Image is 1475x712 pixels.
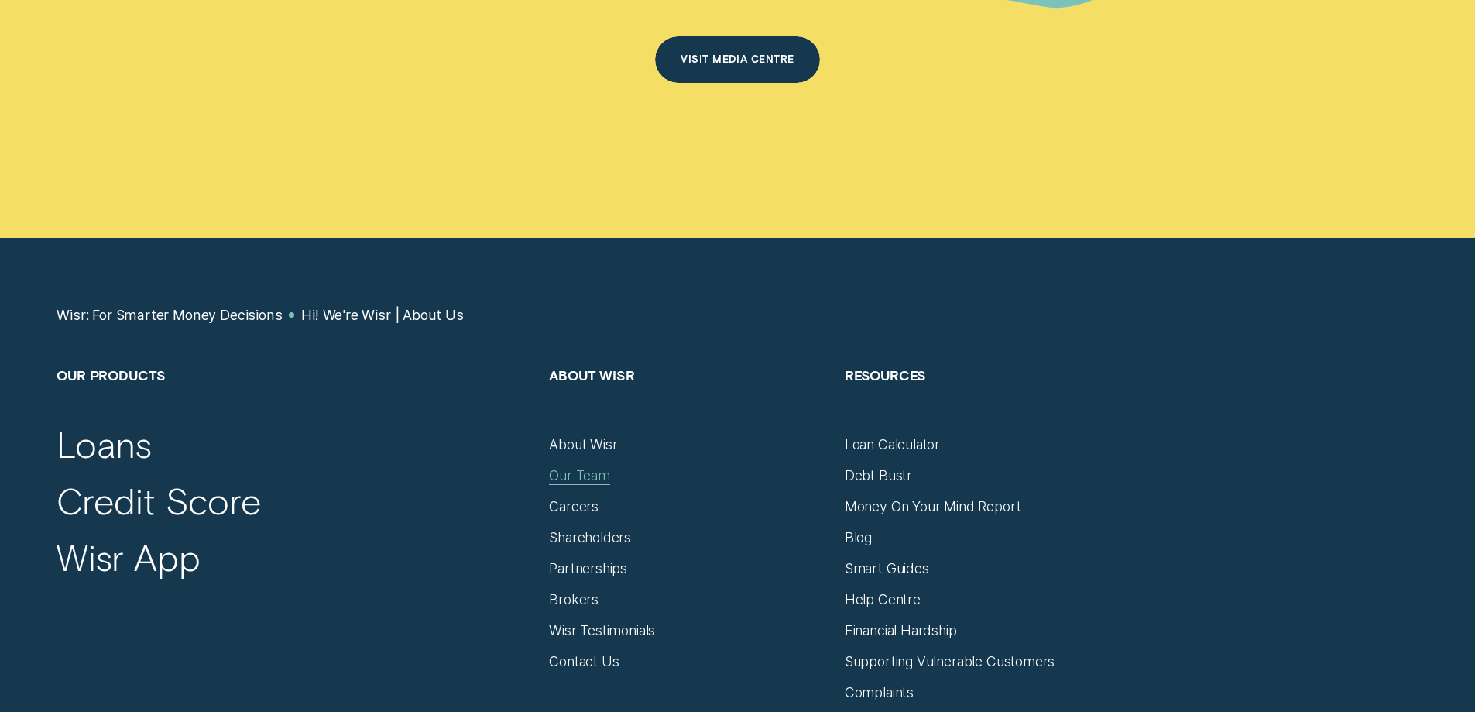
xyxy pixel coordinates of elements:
[845,653,1055,670] a: Supporting Vulnerable Customers
[57,366,532,436] h2: Our Products
[845,560,929,577] a: Smart Guides
[57,422,151,467] a: Loans
[845,467,912,484] a: Debt Bustr
[549,366,827,436] h2: About Wisr
[845,622,957,639] a: Financial Hardship
[549,560,627,577] a: Partnerships
[301,307,464,324] a: Hi! We're Wisr | About Us
[549,622,655,639] a: Wisr Testimonials
[549,653,619,670] a: Contact Us
[57,307,282,324] a: Wisr: For Smarter Money Decisions
[845,684,914,701] a: Complaints
[549,591,599,608] a: Brokers
[845,498,1021,515] a: Money On Your Mind Report
[845,591,921,608] a: Help Centre
[845,529,872,546] a: Blog
[57,535,200,580] a: Wisr App
[549,498,599,515] a: Careers
[549,529,631,546] a: Shareholders
[655,36,820,83] button: Visit Media Centre
[57,479,261,524] a: Credit Score
[549,436,617,453] a: About Wisr
[845,366,1123,436] h2: Resources
[549,467,610,484] a: Our Team
[845,436,940,453] a: Loan Calculator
